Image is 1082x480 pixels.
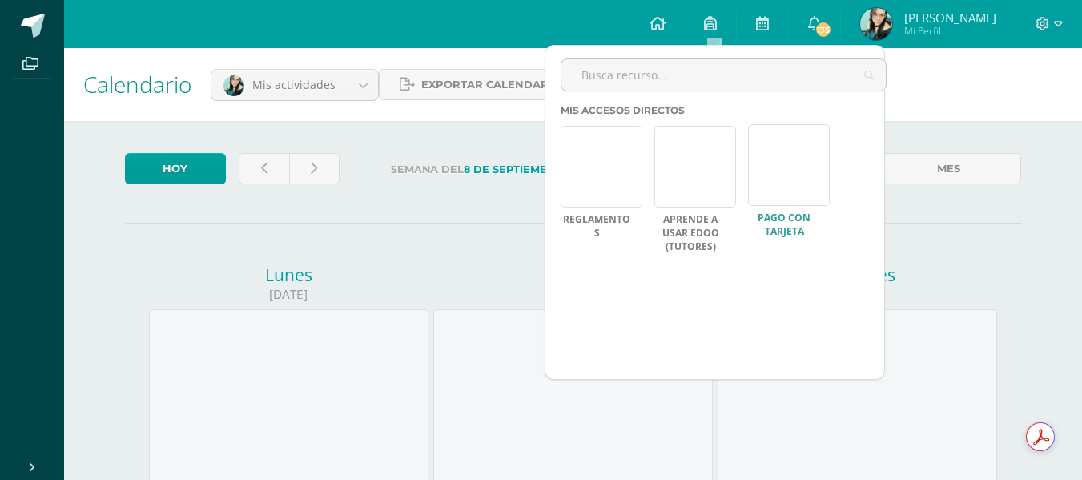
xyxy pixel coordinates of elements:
[149,264,428,286] div: Lunes
[421,70,561,99] span: Exportar calendario
[252,77,336,92] span: Mis actividades
[815,21,832,38] span: 135
[223,75,244,96] img: e7f38ebcd60d4c3a466b3d619eca9971.png
[352,153,718,186] label: Semana del al
[876,153,1021,184] a: Mes
[561,59,886,91] input: Busca recurso...
[211,70,378,100] a: Mis actividades
[379,69,581,100] a: Exportar calendario
[464,163,562,175] strong: 8 de Septiembre
[125,153,226,184] a: Hoy
[433,264,713,286] div: Martes
[860,8,892,40] img: 981d8dcb0306dd93691c893b4803668a.png
[654,213,726,253] a: Aprende a usar Edoo (Tutores)
[561,104,685,116] span: Mis accesos directos
[83,69,191,99] span: Calendario
[561,213,633,240] a: Reglamentos
[149,286,428,303] div: [DATE]
[904,10,996,26] span: [PERSON_NAME]
[748,212,820,239] a: PAGO CON TARJETA
[904,24,996,38] span: Mi Perfil
[433,286,713,303] div: [DATE]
